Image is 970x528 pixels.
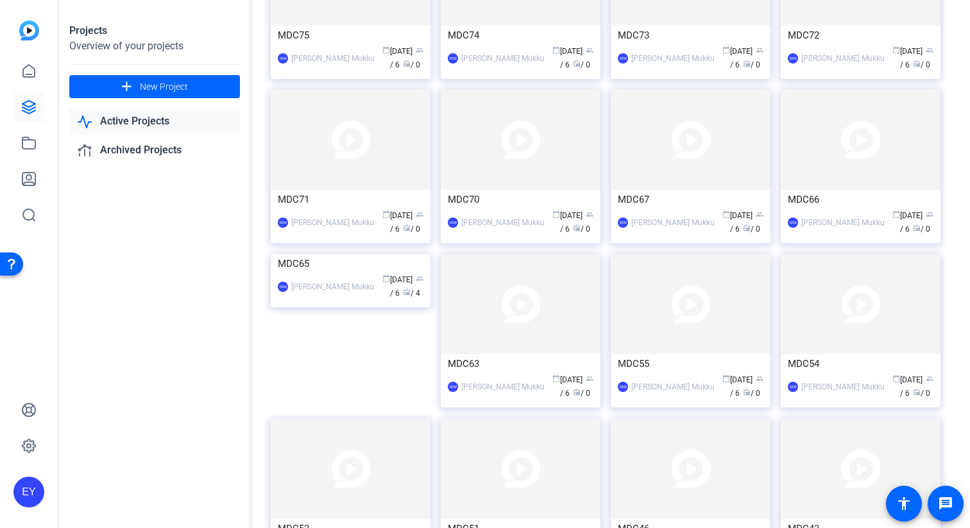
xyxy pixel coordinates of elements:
div: MDC74 [448,26,593,45]
span: calendar_today [382,275,390,282]
span: radio [913,388,921,396]
span: [DATE] [892,375,923,384]
div: SRM [448,217,458,228]
span: / 0 [743,60,760,69]
mat-icon: add [119,79,135,95]
span: radio [573,388,581,396]
span: group [926,46,933,54]
div: MDC63 [448,354,593,373]
span: [DATE] [382,275,413,284]
span: / 0 [573,225,590,234]
span: [DATE] [722,211,753,220]
div: MDC67 [618,190,763,209]
div: SRM [448,53,458,64]
span: / 6 [390,47,423,69]
span: radio [403,288,411,296]
span: group [756,46,763,54]
span: group [756,210,763,218]
span: / 4 [403,289,420,298]
div: SRM [448,382,458,392]
div: MDC66 [788,190,933,209]
div: MDC72 [788,26,933,45]
span: group [756,375,763,382]
div: Projects [69,23,240,38]
span: / 6 [560,47,593,69]
span: [DATE] [552,211,583,220]
span: calendar_today [382,210,390,218]
span: calendar_today [892,375,900,382]
div: SRM [278,217,288,228]
div: Overview of your projects [69,38,240,54]
div: SRM [278,53,288,64]
span: radio [913,60,921,67]
div: SRM [788,53,798,64]
mat-icon: message [938,496,953,511]
div: MDC55 [618,354,763,373]
span: radio [403,60,411,67]
span: group [586,46,593,54]
span: / 0 [913,225,930,234]
span: group [926,375,933,382]
a: Archived Projects [69,137,240,164]
span: calendar_today [382,46,390,54]
div: [PERSON_NAME] Mukku [291,52,375,65]
span: calendar_today [722,46,730,54]
div: MDC65 [278,254,423,273]
span: group [416,46,423,54]
span: [DATE] [382,211,413,220]
span: calendar_today [892,210,900,218]
div: [PERSON_NAME] Mukku [801,216,885,229]
span: / 0 [913,60,930,69]
span: [DATE] [722,375,753,384]
button: New Project [69,75,240,98]
span: / 6 [900,47,933,69]
span: [DATE] [722,47,753,56]
span: [DATE] [892,211,923,220]
div: SRM [788,217,798,228]
div: [PERSON_NAME] Mukku [631,52,715,65]
span: / 6 [730,47,763,69]
span: New Project [140,80,188,94]
img: blue-gradient.svg [19,21,39,40]
span: / 0 [403,60,420,69]
span: radio [573,224,581,232]
div: SRM [618,53,628,64]
div: [PERSON_NAME] Mukku [631,380,715,393]
div: MDC71 [278,190,423,209]
span: radio [403,224,411,232]
div: SRM [788,382,798,392]
span: / 0 [573,389,590,398]
span: calendar_today [892,46,900,54]
span: calendar_today [552,210,560,218]
div: [PERSON_NAME] Mukku [461,380,545,393]
span: group [586,375,593,382]
span: / 0 [403,225,420,234]
div: MDC75 [278,26,423,45]
div: [PERSON_NAME] Mukku [461,52,545,65]
span: radio [743,60,751,67]
span: radio [743,388,751,396]
div: MDC70 [448,190,593,209]
span: / 0 [913,389,930,398]
span: [DATE] [552,375,583,384]
mat-icon: accessibility [896,496,912,511]
span: [DATE] [382,47,413,56]
span: group [416,210,423,218]
div: [PERSON_NAME] Mukku [801,380,885,393]
div: [PERSON_NAME] Mukku [291,216,375,229]
div: [PERSON_NAME] Mukku [801,52,885,65]
span: radio [743,224,751,232]
span: / 0 [743,389,760,398]
div: [PERSON_NAME] Mukku [291,280,375,293]
div: [PERSON_NAME] Mukku [461,216,545,229]
span: [DATE] [892,47,923,56]
div: EY [13,477,44,507]
span: calendar_today [722,375,730,382]
div: SRM [278,282,288,292]
div: [PERSON_NAME] Mukku [631,216,715,229]
span: / 6 [390,275,423,298]
span: group [416,275,423,282]
div: MDC73 [618,26,763,45]
a: Active Projects [69,108,240,135]
span: / 0 [573,60,590,69]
